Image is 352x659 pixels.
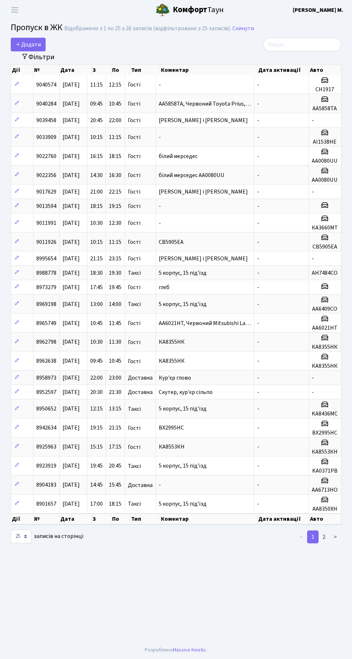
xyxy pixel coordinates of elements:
span: Доставка [128,389,153,395]
span: 22:00 [90,374,103,382]
span: - [257,238,259,246]
span: 12:30 [109,219,121,227]
h5: AA8350XH [312,506,338,512]
span: - [257,152,259,160]
span: Гості [128,117,140,123]
span: - [312,188,314,196]
span: 20:45 [90,116,103,124]
span: - [312,116,314,124]
span: - [257,116,259,124]
span: [DATE] [62,171,80,179]
h5: AA5858TA [312,105,338,112]
th: Дата [60,514,92,524]
span: 9039458 [36,116,56,124]
div: Розроблено . [145,646,207,654]
span: 17:15 [109,443,121,451]
span: [DATE] [62,283,80,291]
span: Гості [128,82,140,88]
span: Гості [128,134,140,140]
span: - [312,255,314,263]
a: 1 [307,530,319,543]
th: По [111,65,130,75]
span: Гості [128,444,140,450]
span: 8962798 [36,338,56,346]
span: Гості [128,284,140,290]
span: - [257,443,259,451]
span: 8901657 [36,500,56,508]
span: Таксі [128,406,141,412]
span: Гості [128,320,140,326]
span: Таун [173,4,224,16]
span: 16:30 [109,171,121,179]
th: Дії [11,514,33,524]
span: 8950652 [36,405,56,413]
span: 14:30 [90,171,103,179]
span: Скутер, кур'єр сільпо [159,388,213,396]
span: Гості [128,153,140,159]
span: [DATE] [62,481,80,489]
span: [DATE] [62,462,80,470]
a: Massive Kinetic [173,646,206,654]
span: Гості [128,101,140,107]
a: [PERSON_NAME] М. [293,6,343,14]
div: Відображено з 1 по 25 з 26 записів (відфільтровано з 25 записів). [64,25,231,32]
span: - [257,219,259,227]
span: 9011991 [36,219,56,227]
span: - [257,133,259,141]
span: 8925963 [36,443,56,451]
span: - [257,405,259,413]
span: Гості [128,220,140,226]
span: білий мерседес [159,152,198,160]
span: 23:15 [109,255,121,263]
span: 22:15 [109,188,121,196]
img: logo.png [156,3,170,17]
label: записів на сторінці [11,530,83,543]
span: - [257,300,259,308]
span: - [257,388,259,396]
span: 9022760 [36,152,56,160]
span: - [257,202,259,210]
span: 17:45 [90,283,103,291]
span: 9040284 [36,100,56,108]
h5: КА8355НК [312,363,338,370]
span: Доставка [128,482,153,488]
th: № [33,65,60,75]
span: 19:15 [109,202,121,210]
a: 2 [318,530,330,543]
h5: AA6713HO [312,487,338,493]
a: Скинути [232,25,254,32]
span: 10:30 [90,219,103,227]
span: [DATE] [62,357,80,365]
span: 21:00 [90,188,103,196]
span: Гості [128,189,140,195]
h5: СН1917 [312,86,338,93]
span: 8988778 [36,269,56,277]
span: - [257,269,259,277]
span: 9013594 [36,202,56,210]
span: 10:15 [90,133,103,141]
span: [DATE] [62,152,80,160]
span: 20:30 [90,388,103,396]
span: 5 корпус, 15 під'їзд [159,269,207,277]
span: 23:00 [109,374,121,382]
span: 21:15 [109,424,121,432]
th: Коментар [160,514,258,524]
th: Тип [130,514,160,524]
span: Додати [15,41,41,48]
span: 8942634 [36,424,56,432]
th: Авто [309,65,341,75]
span: - [159,202,161,210]
span: 9017629 [36,188,56,196]
span: 9033909 [36,133,56,141]
span: - [257,424,259,432]
h5: КА8355НК [312,344,338,351]
span: 8952597 [36,388,56,396]
span: 8973279 [36,283,56,291]
h5: КА3660МТ [312,224,338,231]
span: 15:15 [90,443,103,451]
th: З [92,65,111,75]
span: 18:15 [109,500,121,508]
span: 10:45 [109,100,121,108]
span: 9022356 [36,171,56,179]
